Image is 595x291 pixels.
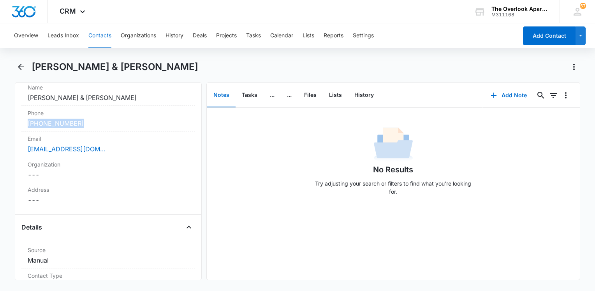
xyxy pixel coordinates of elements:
button: Search... [535,89,547,102]
button: Reports [324,23,343,48]
h4: Details [21,223,42,232]
button: Back [15,61,27,73]
div: Phone[PHONE_NUMBER] [21,106,195,131]
img: No Data [374,125,413,164]
label: Email [28,135,189,143]
label: Organization [28,160,189,168]
button: Tasks [236,83,264,107]
div: Name[PERSON_NAME] & [PERSON_NAME] [21,80,195,106]
dd: --- [28,195,189,205]
button: Lists [323,83,348,107]
span: 57 [580,3,586,9]
button: Contacts [88,23,111,48]
button: History [165,23,183,48]
button: Lists [303,23,314,48]
button: Files [298,83,323,107]
div: account id [491,12,548,18]
button: Actions [568,61,580,73]
dd: --- [28,170,189,179]
button: Add Note [483,86,535,105]
button: Deals [193,23,207,48]
label: Phone [28,109,189,117]
label: Source [28,246,189,254]
label: Contact Type [28,272,189,280]
button: Projects [216,23,237,48]
span: CRM [60,7,76,15]
button: Overflow Menu [560,89,572,102]
label: Name [28,83,189,91]
div: account name [491,6,548,12]
button: Tasks [246,23,261,48]
button: Notes [207,83,236,107]
button: Overview [14,23,38,48]
button: Add Contact [523,26,576,45]
a: [EMAIL_ADDRESS][DOMAIN_NAME] [28,144,106,154]
button: ... [281,83,298,107]
dd: [PERSON_NAME] & [PERSON_NAME] [28,93,189,102]
h1: [PERSON_NAME] & [PERSON_NAME] [32,61,198,73]
button: Filters [547,89,560,102]
a: [PHONE_NUMBER] [28,119,84,128]
button: Leads Inbox [48,23,79,48]
div: Address--- [21,182,195,208]
button: Close [183,221,195,233]
dd: Manual [28,256,189,265]
p: Try adjusting your search or filters to find what you’re looking for. [312,179,475,196]
h1: No Results [373,164,413,175]
div: notifications count [580,3,586,9]
button: History [348,83,380,107]
div: Organization--- [21,157,195,182]
div: SourceManual [21,243,195,268]
button: ... [264,83,281,107]
button: Calendar [270,23,293,48]
button: Settings [353,23,374,48]
div: Email[EMAIL_ADDRESS][DOMAIN_NAME] [21,131,195,157]
button: Organizations [121,23,156,48]
label: Address [28,186,189,194]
